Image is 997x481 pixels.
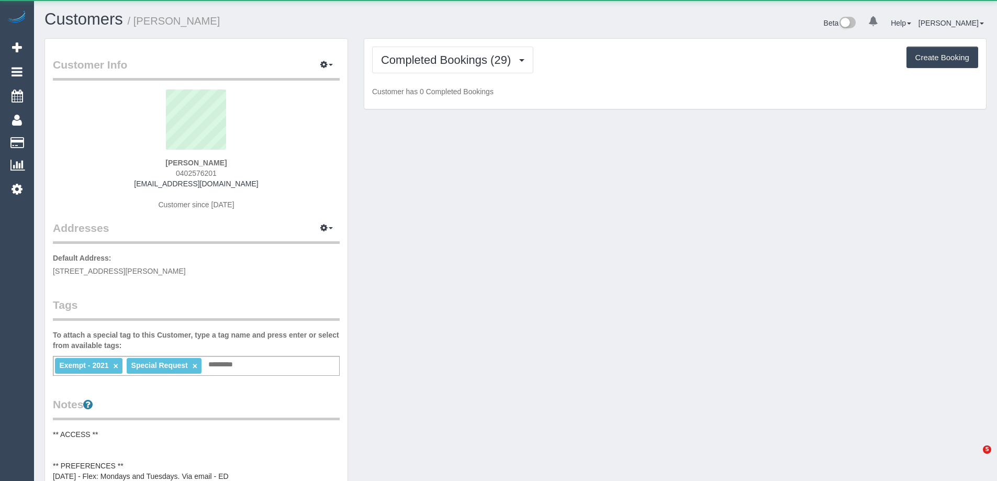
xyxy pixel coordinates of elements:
[53,253,111,263] label: Default Address:
[838,17,856,30] img: New interface
[165,159,227,167] strong: [PERSON_NAME]
[53,57,340,81] legend: Customer Info
[983,445,991,454] span: 5
[6,10,27,25] img: Automaid Logo
[53,397,340,420] legend: Notes
[44,10,123,28] a: Customers
[381,53,516,66] span: Completed Bookings (29)
[193,362,197,371] a: ×
[824,19,856,27] a: Beta
[131,361,188,370] span: Special Request
[113,362,118,371] a: ×
[372,86,978,97] p: Customer has 0 Completed Bookings
[961,445,987,471] iframe: Intercom live chat
[134,180,258,188] a: [EMAIL_ADDRESS][DOMAIN_NAME]
[53,330,340,351] label: To attach a special tag to this Customer, type a tag name and press enter or select from availabl...
[372,47,533,73] button: Completed Bookings (29)
[918,19,984,27] a: [PERSON_NAME]
[53,267,186,275] span: [STREET_ADDRESS][PERSON_NAME]
[906,47,978,69] button: Create Booking
[176,169,217,177] span: 0402576201
[59,361,108,370] span: Exempt - 2021
[891,19,911,27] a: Help
[53,297,340,321] legend: Tags
[128,15,220,27] small: / [PERSON_NAME]
[158,200,234,209] span: Customer since [DATE]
